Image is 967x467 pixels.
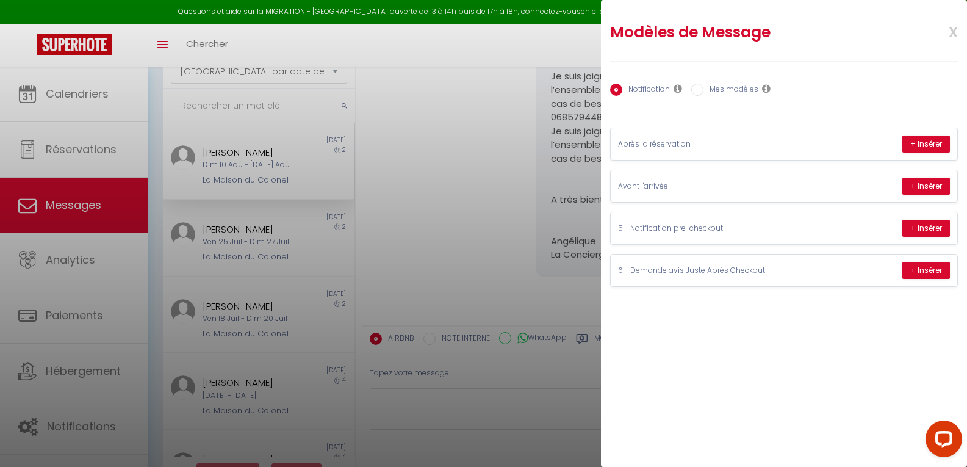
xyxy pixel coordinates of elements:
[618,265,801,277] p: 6 - Demande avis Juste Après Checkout
[919,16,958,45] span: x
[902,178,950,195] button: + Insérer
[762,84,771,93] i: Les modèles généraux sont visibles par vous et votre équipe
[610,23,894,42] h2: Modèles de Message
[703,84,758,97] label: Mes modèles
[902,262,950,279] button: + Insérer
[618,139,801,150] p: Après la réservation
[916,416,967,467] iframe: LiveChat chat widget
[674,84,682,93] i: Les notifications sont visibles par toi et ton équipe
[618,223,801,234] p: 5 - Notification pre-checkout
[902,220,950,237] button: + Insérer
[902,136,950,153] button: + Insérer
[618,181,801,192] p: Avant l'arrivée
[622,84,670,97] label: Notification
